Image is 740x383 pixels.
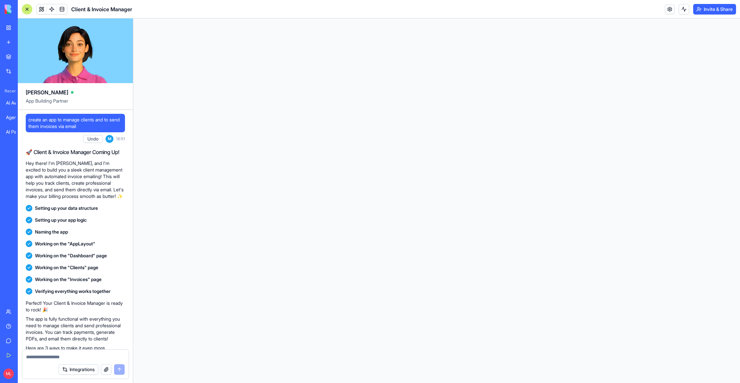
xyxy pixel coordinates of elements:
[2,96,28,110] a: AI Avatar Generator Studio
[2,125,28,139] a: AI Persona Generator
[35,205,98,211] span: Setting up your data structure
[35,276,102,283] span: Working on the "Invoices" page
[106,135,113,143] span: M
[693,4,736,15] button: Invite & Share
[83,135,103,143] button: Undo
[28,116,122,130] span: create an app to manage clients and to send them invoices via email
[71,5,132,13] span: Client & Invoice Manager
[5,5,46,14] img: logo
[6,100,24,106] div: AI Avatar Generator Studio
[6,129,24,135] div: AI Persona Generator
[26,88,68,96] span: [PERSON_NAME]
[35,240,95,247] span: Working on the "AppLayout"
[35,264,98,271] span: Working on the "Clients" page
[116,136,125,142] span: 16:51
[26,98,125,110] span: App Building Partner
[6,114,24,121] div: Agent Studio
[26,160,125,200] p: Hey there! I'm [PERSON_NAME], and I'm excited to build you a sleek client management app with aut...
[35,252,107,259] span: Working on the "Dashboard" page
[26,316,125,342] p: The app is fully functional with everything you need to manage clients and send professional invo...
[26,148,125,156] h2: 🚀 Client & Invoice Manager Coming Up!
[35,217,87,223] span: Setting up your app logic
[2,88,16,94] span: Recent
[35,288,110,295] span: Verifying everything works together
[59,364,98,375] button: Integrations
[3,368,14,379] span: ML
[35,229,68,235] span: Naming the app
[26,300,125,313] p: Perfect! Your Client & Invoice Manager is ready to rock! 🎉
[2,111,28,124] a: Agent Studio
